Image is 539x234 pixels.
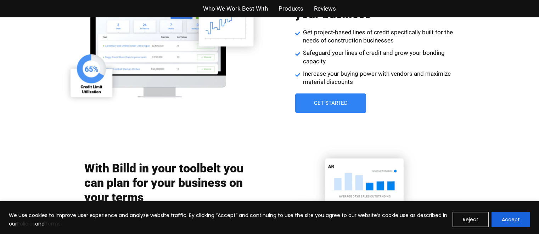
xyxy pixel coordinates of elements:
[279,4,303,14] a: Products
[301,49,455,66] span: Safeguard your lines of credit and grow your bonding capacity
[45,220,61,227] a: Terms
[17,220,35,227] a: Policies
[295,93,366,113] a: Get Started
[314,4,336,14] a: Reviews
[301,70,455,87] span: Increase your buying power with vendors and maximize material discounts
[203,4,268,14] a: Who We Work Best With
[453,212,489,227] button: Reject
[9,211,447,228] p: We use cookies to improve user experience and analyze website traffic. By clicking “Accept” and c...
[301,28,455,45] span: Get project-based lines of credit specifically built for the needs of construction businesses
[84,161,244,204] h2: With Billd in your toolbelt you can plan for your business on your terms
[492,212,530,227] button: Accept
[314,101,347,106] span: Get Started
